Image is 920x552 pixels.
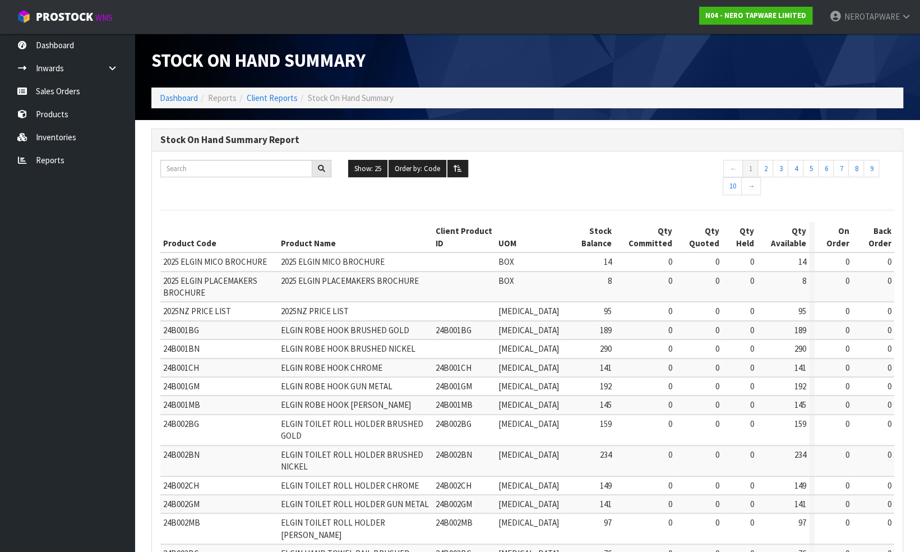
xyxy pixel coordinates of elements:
[668,449,672,460] span: 0
[887,480,891,491] span: 0
[802,275,806,286] span: 8
[281,449,423,472] span: ELGIN TOILET ROLL HOLDER BRUSHED NICKEL
[794,325,806,335] span: 189
[798,517,806,528] span: 97
[498,362,559,373] span: [MEDICAL_DATA]
[750,449,754,460] span: 0
[603,517,611,528] span: 97
[715,306,719,316] span: 0
[281,418,423,441] span: ELGIN TOILET ROLL HOLDER BRUSHED GOLD
[833,160,849,178] a: 7
[863,160,879,178] a: 9
[498,381,559,392] span: [MEDICAL_DATA]
[496,222,562,252] th: UOM
[668,306,672,316] span: 0
[757,160,773,178] a: 2
[668,480,672,491] span: 0
[599,325,611,335] span: 189
[599,399,611,410] span: 145
[498,325,559,335] span: [MEDICAL_DATA]
[668,362,672,373] span: 0
[845,399,849,410] span: 0
[887,325,891,335] span: 0
[278,222,433,252] th: Product Name
[845,499,849,509] span: 0
[845,256,849,267] span: 0
[562,222,614,252] th: Stock Balance
[389,160,446,178] button: Order by: Code
[887,517,891,528] span: 0
[845,325,849,335] span: 0
[887,449,891,460] span: 0
[436,418,471,429] span: 24B002BG
[599,343,611,354] span: 290
[281,480,419,491] span: ELGIN TOILET ROLL HOLDER CHROME
[845,480,849,491] span: 0
[750,517,754,528] span: 0
[281,517,385,540] span: ELGIN TOILET ROLL HOLDER [PERSON_NAME]
[498,256,514,267] span: BOX
[436,325,471,335] span: 24B001BG
[887,256,891,267] span: 0
[715,517,719,528] span: 0
[95,12,113,23] small: WMS
[498,399,559,410] span: [MEDICAL_DATA]
[498,517,559,528] span: [MEDICAL_DATA]
[163,381,200,392] span: 24B001GM
[674,222,722,252] th: Qty Quoted
[852,222,894,252] th: Back Order
[750,381,754,392] span: 0
[845,418,849,429] span: 0
[151,49,366,72] span: Stock On Hand Summary
[281,362,382,373] span: ELGIN ROBE HOOK CHROME
[794,418,806,429] span: 159
[607,275,611,286] span: 8
[36,10,93,24] span: ProStock
[818,160,834,178] a: 6
[845,306,849,316] span: 0
[163,418,199,429] span: 24B002BG
[723,160,894,198] nav: Page navigation
[599,381,611,392] span: 192
[794,499,806,509] span: 141
[436,362,471,373] span: 24B001CH
[723,177,742,195] a: 10
[498,275,514,286] span: BOX
[163,343,200,354] span: 24B001BN
[668,517,672,528] span: 0
[668,325,672,335] span: 0
[750,306,754,316] span: 0
[436,499,472,509] span: 24B002GM
[715,343,719,354] span: 0
[844,11,899,22] span: NEROTAPWARE
[498,480,559,491] span: [MEDICAL_DATA]
[723,160,743,178] a: ←
[160,160,312,177] input: Search
[887,399,891,410] span: 0
[845,343,849,354] span: 0
[348,160,387,178] button: Show: 25
[887,275,891,286] span: 0
[722,222,757,252] th: Qty Held
[798,306,806,316] span: 95
[436,449,472,460] span: 24B002BN
[757,222,809,252] th: Qty Available
[750,343,754,354] span: 0
[887,306,891,316] span: 0
[163,256,267,267] span: 2025 ELGIN MICO BROCHURE
[668,399,672,410] span: 0
[308,93,394,103] span: Stock On Hand Summary
[845,362,849,373] span: 0
[715,399,719,410] span: 0
[163,306,231,316] span: 2025NZ PRICE LIST
[498,418,559,429] span: [MEDICAL_DATA]
[498,343,559,354] span: [MEDICAL_DATA]
[887,362,891,373] span: 0
[794,362,806,373] span: 141
[750,418,754,429] span: 0
[498,449,559,460] span: [MEDICAL_DATA]
[281,306,349,316] span: 2025NZ PRICE LIST
[741,177,761,195] a: →
[715,499,719,509] span: 0
[715,480,719,491] span: 0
